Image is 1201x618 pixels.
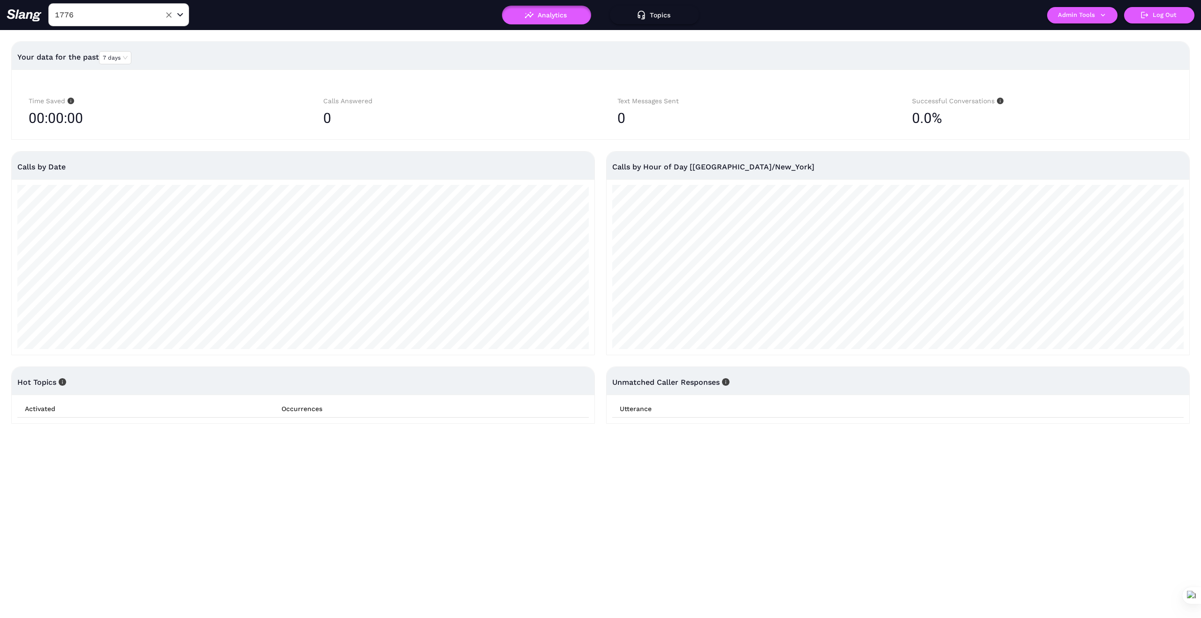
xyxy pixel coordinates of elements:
[56,378,66,386] span: info-circle
[29,97,74,105] span: Time Saved
[617,110,625,126] span: 0
[103,52,128,64] span: 7 days
[502,6,591,24] button: Analytics
[175,9,186,21] button: Open
[162,8,175,22] button: Clear
[912,107,942,130] span: 0.0%
[912,97,1003,105] span: Successful Conversations
[17,152,589,182] div: Calls by Date
[323,96,584,107] div: Calls Answered
[65,98,74,104] span: info-circle
[17,46,1184,69] div: Your data for the past
[29,107,83,130] span: 00:00:00
[995,98,1003,104] span: info-circle
[323,110,331,126] span: 0
[612,378,730,387] span: Unmatched Caller Responses
[720,378,730,386] span: info-circle
[1047,7,1117,23] button: Admin Tools
[502,11,591,18] a: Analytics
[612,400,1184,418] th: Utterance
[610,6,699,24] button: Topics
[1124,7,1194,23] button: Log Out
[17,378,66,387] span: Hot Topics
[274,400,589,418] th: Occurrences
[17,400,274,418] th: Activated
[612,152,1184,182] div: Calls by Hour of Day [[GEOGRAPHIC_DATA]/New_York]
[617,96,878,107] div: Text Messages Sent
[7,9,42,22] img: 623511267c55cb56e2f2a487_logo2.png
